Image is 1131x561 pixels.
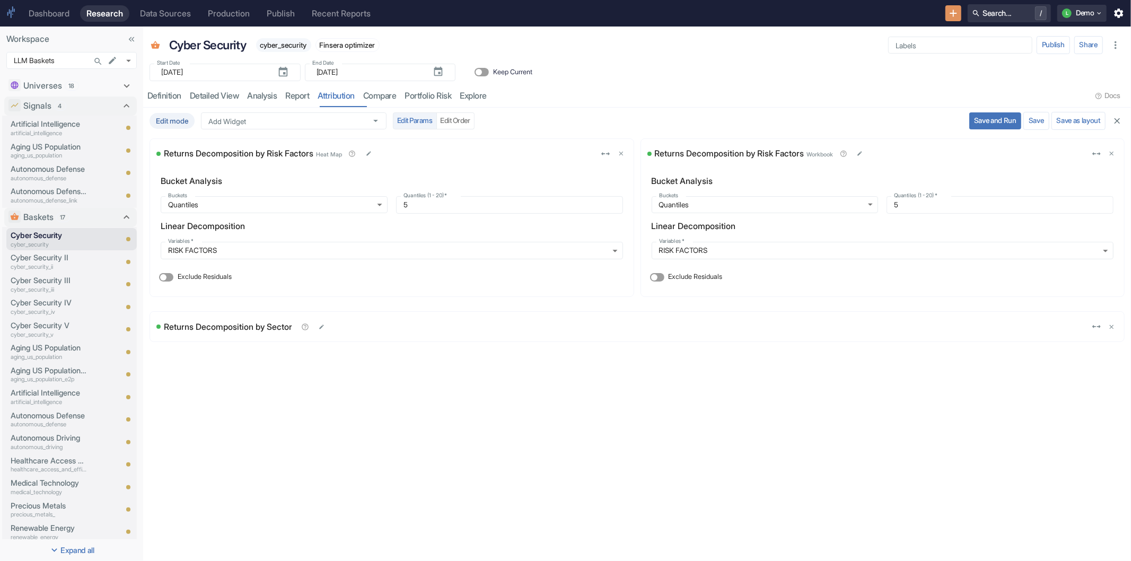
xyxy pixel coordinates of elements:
[806,151,833,158] span: Workbook
[11,275,87,286] p: Cyber Security III
[401,85,456,107] a: Portfolio Risk
[11,342,87,361] a: Aging US Populationaging_us_population
[4,97,137,116] div: Signals4
[140,8,191,19] div: Data Sources
[150,117,195,125] span: Edit mode
[6,33,137,46] p: Workspace
[393,112,437,129] button: Edit Params
[161,242,623,259] div: RISK FACTORS
[11,522,87,541] a: Renewable Energyrenewable_energy
[11,230,87,241] p: Cyber Security
[11,387,87,406] a: Artificial Intelligenceartificial_intelligence
[282,85,314,107] a: report
[124,32,139,47] button: Collapse Sidebar
[363,148,374,159] button: Edit Widget Name
[615,147,627,160] button: delete
[4,76,137,95] div: Universes18
[11,141,87,160] a: Aging US Populationaging_us_population
[11,477,87,489] p: Medical Technology
[11,320,87,331] p: Cyber Security V
[11,118,87,130] p: Artificial Intelligence
[436,112,475,129] button: Edit Order
[493,67,532,77] span: Keep Current
[1092,87,1125,104] button: Docs
[168,238,193,246] label: Variables
[24,100,52,112] p: Signals
[11,443,87,452] p: autonomous_driving
[24,80,63,92] p: Universes
[11,174,87,183] p: autonomous_defense
[11,240,87,249] p: cyber_security
[11,365,87,384] a: Aging US Population | E2Paging_us_population_e2p
[11,510,87,519] p: precious_metals_
[659,192,679,200] label: Buckets
[669,272,723,282] span: Exclude Residuals
[2,541,141,559] button: Expand all
[86,8,123,19] div: Research
[1106,147,1118,160] button: delete
[11,465,87,474] p: healthcare_access_and_efficiency
[157,59,180,67] label: Start Date
[168,192,188,200] label: Buckets
[11,129,87,138] p: artificial_intelligence
[1074,36,1103,54] button: Share
[57,213,69,222] span: 17
[166,33,250,57] div: Cyber Security
[652,196,879,213] div: Quantiles
[91,54,106,69] button: Search in Workspace...
[11,432,87,444] p: Autonomous Driving
[22,5,76,22] a: Dashboard
[65,82,78,91] span: 18
[316,41,379,49] span: Finsera optimizer
[314,85,360,107] a: attribution
[11,275,87,294] a: Cyber Security IIIcyber_security_iii
[164,322,295,332] div: Returns Decomposition by Sector
[164,148,342,159] div: Returns Decomposition by Risk Factors
[208,8,250,19] div: Production
[147,91,181,101] div: Definition
[161,220,623,233] p: Linear Decomposition
[11,420,87,429] p: autonomous_defense
[143,85,1131,107] div: resource tabs
[11,252,87,271] a: Cyber Security IIcyber_security_ii
[11,118,87,137] a: Artificial Intelligenceartificial_intelligence
[11,500,87,519] a: Precious Metalsprecious_metals_
[11,262,87,271] p: cyber_security_ii
[456,85,492,107] a: Explore
[4,208,137,227] div: Baskets17
[11,252,87,264] p: Cyber Security II
[316,321,327,332] button: Edit Widget Name
[161,64,269,81] input: yyyy-mm-dd
[186,85,243,107] a: detailed view
[11,410,87,422] p: Autonomous Defense
[969,112,1021,129] button: Save and Run
[11,353,87,362] p: aging_us_population
[1051,112,1106,130] button: Save as layout
[1023,112,1049,130] button: Save
[6,52,137,69] div: LLM Baskets
[1037,36,1070,54] button: Publish
[305,5,377,22] a: Recent Reports
[134,5,197,22] a: Data Sources
[316,151,342,158] span: Heat Map
[201,5,256,22] a: Production
[854,148,865,159] button: Edit Widget Name
[945,5,962,22] button: New Resource
[11,320,87,339] a: Cyber Security Vcyber_security_v
[11,410,87,429] a: Autonomous Defenseautonomous_defense
[11,297,87,309] p: Cyber Security IV
[243,85,282,107] a: analysis
[894,192,937,200] label: Quantiles (1 - 20)
[11,163,87,182] a: Autonomous Defenseautonomous_defense
[317,64,424,81] input: yyyy-mm-dd
[11,455,87,474] a: Healthcare Access and Efficiencyhealthcare_access_and_efficiency
[256,41,311,49] span: cyber_security
[151,41,160,52] span: Basket
[11,196,87,205] p: autonomous_defense_link
[1057,5,1107,22] button: LDemo
[652,220,1114,233] p: Linear Decomposition
[11,342,87,354] p: Aging US Population
[652,242,1114,259] div: RISK FACTORS
[601,145,610,162] div: Set Full Width
[659,238,684,246] label: Variables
